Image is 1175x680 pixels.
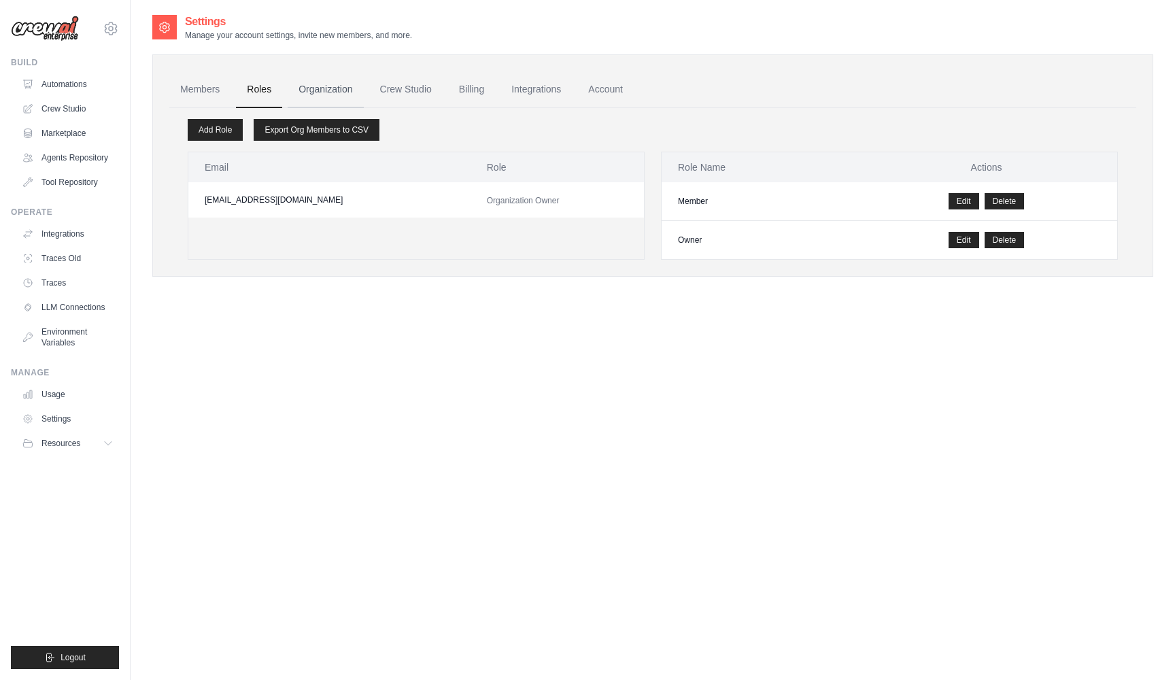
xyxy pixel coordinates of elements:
[500,71,572,108] a: Integrations
[288,71,363,108] a: Organization
[16,73,119,95] a: Automations
[985,193,1025,209] button: Delete
[16,122,119,144] a: Marketplace
[16,272,119,294] a: Traces
[577,71,634,108] a: Account
[11,207,119,218] div: Operate
[662,182,855,221] td: Member
[471,152,644,182] th: Role
[188,182,471,218] td: [EMAIL_ADDRESS][DOMAIN_NAME]
[61,652,86,663] span: Logout
[985,232,1025,248] button: Delete
[16,321,119,354] a: Environment Variables
[11,646,119,669] button: Logout
[11,57,119,68] div: Build
[16,147,119,169] a: Agents Repository
[185,30,412,41] p: Manage your account settings, invite new members, and more.
[41,438,80,449] span: Resources
[949,193,979,209] a: Edit
[188,152,471,182] th: Email
[188,119,243,141] a: Add Role
[949,232,979,248] a: Edit
[11,367,119,378] div: Manage
[16,408,119,430] a: Settings
[855,152,1117,182] th: Actions
[662,152,855,182] th: Role Name
[16,384,119,405] a: Usage
[448,71,495,108] a: Billing
[16,296,119,318] a: LLM Connections
[16,171,119,193] a: Tool Repository
[169,71,231,108] a: Members
[185,14,412,30] h2: Settings
[16,223,119,245] a: Integrations
[236,71,282,108] a: Roles
[16,432,119,454] button: Resources
[662,221,855,260] td: Owner
[11,16,79,41] img: Logo
[254,119,379,141] a: Export Org Members to CSV
[487,196,560,205] span: Organization Owner
[16,248,119,269] a: Traces Old
[369,71,443,108] a: Crew Studio
[16,98,119,120] a: Crew Studio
